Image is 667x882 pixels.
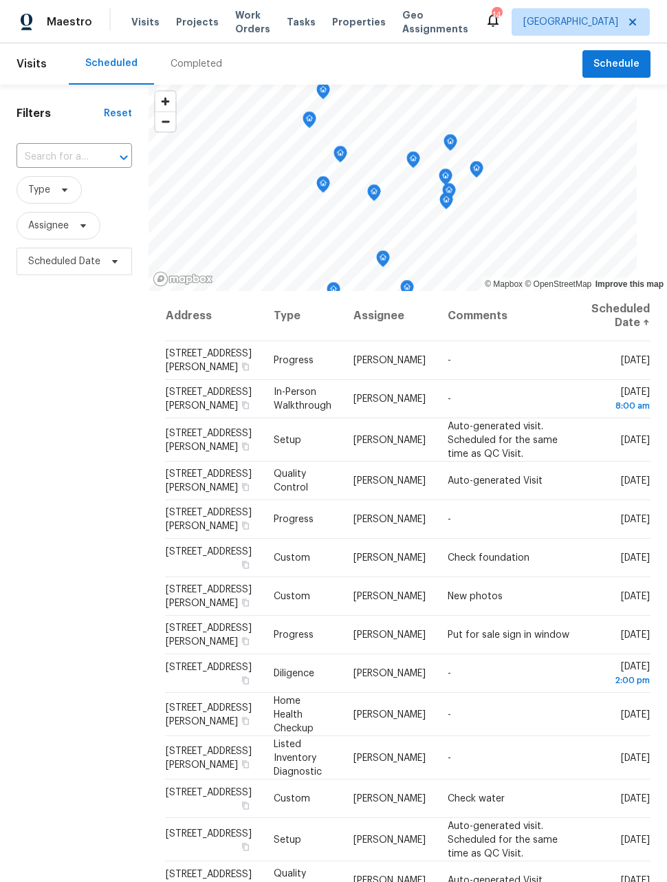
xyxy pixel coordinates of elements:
[274,630,314,640] span: Progress
[166,508,252,531] span: [STREET_ADDRESS][PERSON_NAME]
[367,184,381,206] div: Map marker
[402,8,468,36] span: Geo Assignments
[333,146,347,167] div: Map marker
[239,559,252,571] button: Copy Address
[316,176,330,197] div: Map marker
[621,753,650,762] span: [DATE]
[166,788,252,797] span: [STREET_ADDRESS]
[85,56,138,70] div: Scheduled
[621,794,650,804] span: [DATE]
[239,519,252,532] button: Copy Address
[621,630,650,640] span: [DATE]
[342,291,437,341] th: Assignee
[580,291,650,341] th: Scheduled Date ↑
[153,271,213,287] a: Mapbox homepage
[155,92,175,111] button: Zoom in
[166,702,252,726] span: [STREET_ADDRESS][PERSON_NAME]
[274,794,310,804] span: Custom
[274,553,310,563] span: Custom
[239,635,252,647] button: Copy Address
[47,15,92,29] span: Maestro
[353,435,426,444] span: [PERSON_NAME]
[274,356,314,365] span: Progress
[621,356,650,365] span: [DATE]
[444,134,457,155] div: Map marker
[303,111,316,133] div: Map marker
[239,714,252,727] button: Copy Address
[621,592,650,601] span: [DATE]
[595,279,664,289] a: Improve this map
[166,469,252,493] span: [STREET_ADDRESS][PERSON_NAME]
[316,83,330,104] div: Map marker
[239,799,252,812] button: Copy Address
[582,50,650,78] button: Schedule
[166,828,252,838] span: [STREET_ADDRESS]
[400,280,414,301] div: Map marker
[239,440,252,452] button: Copy Address
[448,794,505,804] span: Check water
[104,107,132,120] div: Reset
[28,183,50,197] span: Type
[171,57,222,71] div: Completed
[353,592,426,601] span: [PERSON_NAME]
[353,394,426,404] span: [PERSON_NAME]
[274,515,314,524] span: Progress
[274,835,301,844] span: Setup
[166,547,252,557] span: [STREET_ADDRESS]
[448,553,529,563] span: Check foundation
[353,709,426,719] span: [PERSON_NAME]
[353,753,426,762] span: [PERSON_NAME]
[353,669,426,678] span: [PERSON_NAME]
[439,193,453,214] div: Map marker
[166,870,252,879] span: [STREET_ADDRESS]
[439,169,452,190] div: Map marker
[485,279,523,289] a: Mapbox
[28,219,69,233] span: Assignee
[448,709,451,719] span: -
[376,250,390,272] div: Map marker
[448,669,451,678] span: -
[621,435,650,444] span: [DATE]
[448,356,451,365] span: -
[131,15,160,29] span: Visits
[448,592,503,601] span: New photos
[17,49,47,79] span: Visits
[166,623,252,647] span: [STREET_ADDRESS][PERSON_NAME]
[239,757,252,770] button: Copy Address
[448,821,558,858] span: Auto-generated visit. Scheduled for the same time as QC Visit.
[287,17,316,27] span: Tasks
[437,291,580,341] th: Comments
[155,111,175,131] button: Zoom out
[176,15,219,29] span: Projects
[17,147,94,168] input: Search for an address...
[621,515,650,524] span: [DATE]
[274,696,314,733] span: Home Health Checkup
[448,630,569,640] span: Put for sale sign in window
[274,592,310,601] span: Custom
[166,663,252,672] span: [STREET_ADDRESS]
[165,291,263,341] th: Address
[28,255,100,268] span: Scheduled Date
[621,553,650,563] span: [DATE]
[448,753,451,762] span: -
[353,794,426,804] span: [PERSON_NAME]
[448,515,451,524] span: -
[448,394,451,404] span: -
[353,835,426,844] span: [PERSON_NAME]
[591,662,650,687] span: [DATE]
[166,387,252,411] span: [STREET_ADDRESS][PERSON_NAME]
[274,469,308,493] span: Quality Control
[166,349,252,372] span: [STREET_ADDRESS][PERSON_NAME]
[166,746,252,769] span: [STREET_ADDRESS][PERSON_NAME]
[353,630,426,640] span: [PERSON_NAME]
[448,476,543,486] span: Auto-generated Visit
[263,291,342,341] th: Type
[353,476,426,486] span: [PERSON_NAME]
[406,151,420,173] div: Map marker
[353,553,426,563] span: [PERSON_NAME]
[327,282,340,303] div: Map marker
[332,15,386,29] span: Properties
[523,15,618,29] span: [GEOGRAPHIC_DATA]
[166,428,252,451] span: [STREET_ADDRESS][PERSON_NAME]
[239,399,252,411] button: Copy Address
